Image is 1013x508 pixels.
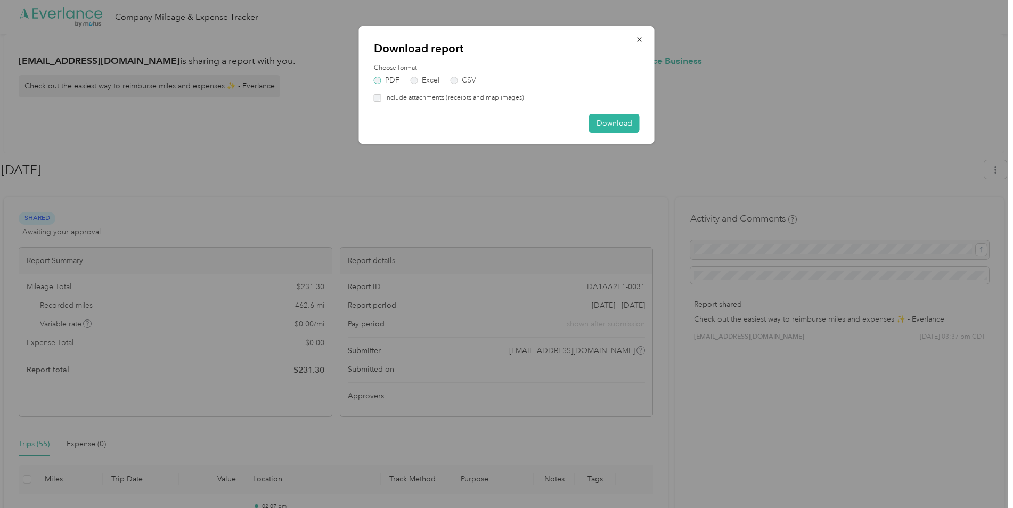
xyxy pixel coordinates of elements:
[374,77,399,84] label: PDF
[374,63,640,73] label: Choose format
[411,77,439,84] label: Excel
[374,41,640,56] p: Download report
[381,93,524,103] label: Include attachments (receipts and map images)
[451,77,476,84] label: CSV
[589,114,640,133] button: Download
